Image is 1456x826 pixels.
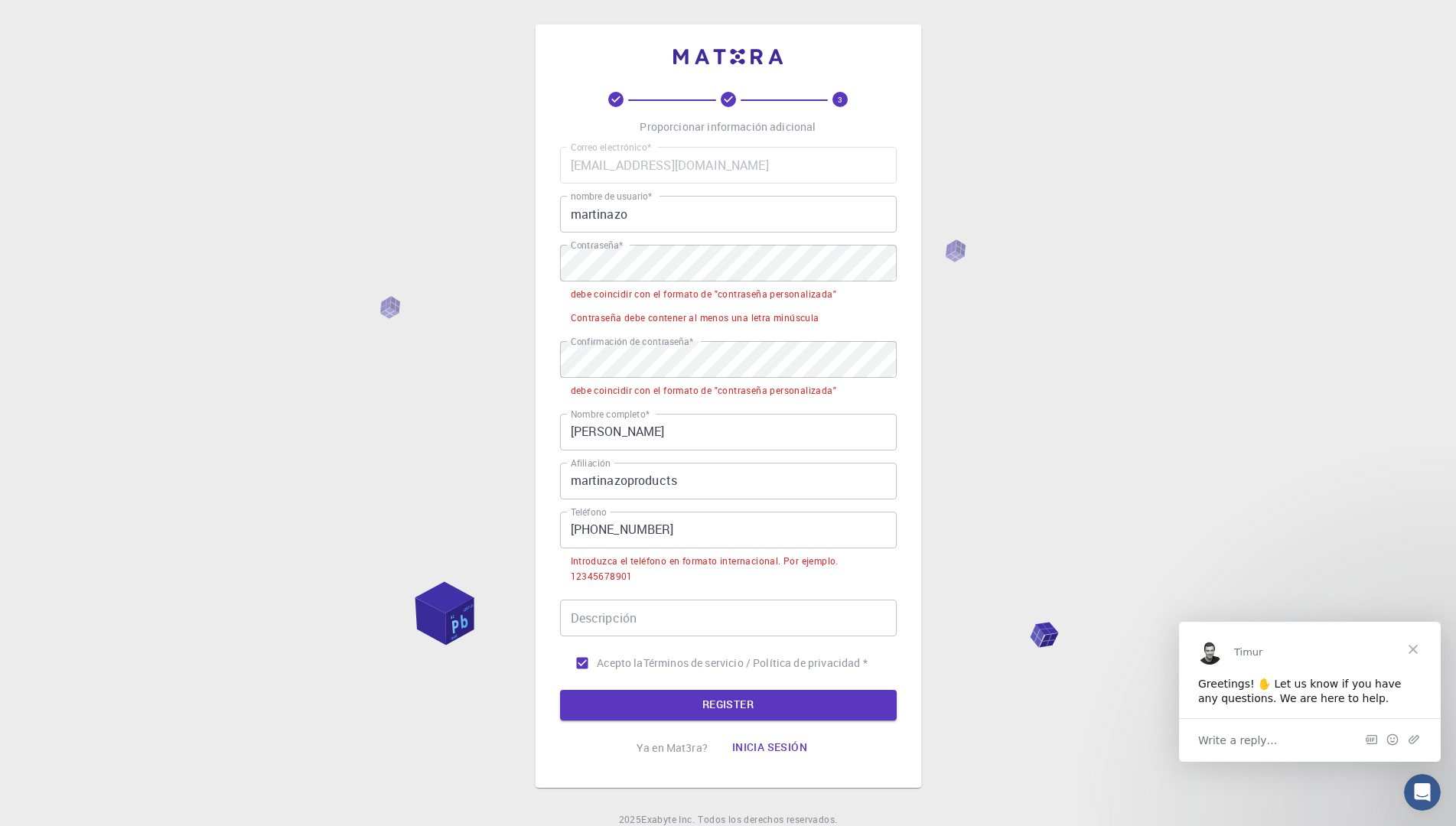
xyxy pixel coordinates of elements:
[571,141,651,154] label: Correo electrónico
[571,287,837,302] div: debe coincidir con el formato de "contraseña personalizada"
[640,119,816,135] p: Proporcionar información adicional
[571,506,607,519] label: Teléfono
[571,311,819,326] div: Contraseña debe contener al menos una letra minúscula
[571,335,694,348] label: Confirmación de contraseña
[571,190,652,203] label: nombre de usuario
[571,457,611,470] label: Afiliación
[571,239,623,252] label: Contraseña
[637,740,708,756] p: Ya en Mat3ra?
[643,655,868,671] a: Términos de servicio / Política de privacidad *
[571,383,837,398] div: debe coincidir con el formato de "contraseña personalizada"
[560,690,897,720] button: REGISTER
[571,408,650,421] label: Nombre completo
[597,655,643,671] span: Acepto la
[1404,774,1441,811] iframe: Intercom live chat
[1179,622,1441,762] iframe: Intercom live chat message
[838,94,842,105] text: 3
[571,554,886,584] div: Introduzca el teléfono en formato internacional. Por ejemplo. 12345678901
[641,813,695,825] span: Exabyte Inc.
[720,733,819,763] button: Inicia sesión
